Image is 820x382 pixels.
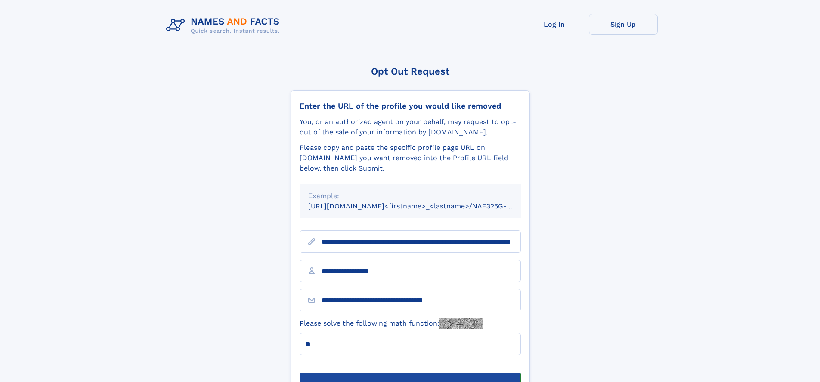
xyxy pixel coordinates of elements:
[308,202,537,210] small: [URL][DOMAIN_NAME]<firstname>_<lastname>/NAF325G-xxxxxxxx
[300,318,483,329] label: Please solve the following math function:
[520,14,589,35] a: Log In
[300,117,521,137] div: You, or an authorized agent on your behalf, may request to opt-out of the sale of your informatio...
[291,66,530,77] div: Opt Out Request
[163,14,287,37] img: Logo Names and Facts
[300,143,521,174] div: Please copy and paste the specific profile page URL on [DOMAIN_NAME] you want removed into the Pr...
[300,101,521,111] div: Enter the URL of the profile you would like removed
[589,14,658,35] a: Sign Up
[308,191,512,201] div: Example:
